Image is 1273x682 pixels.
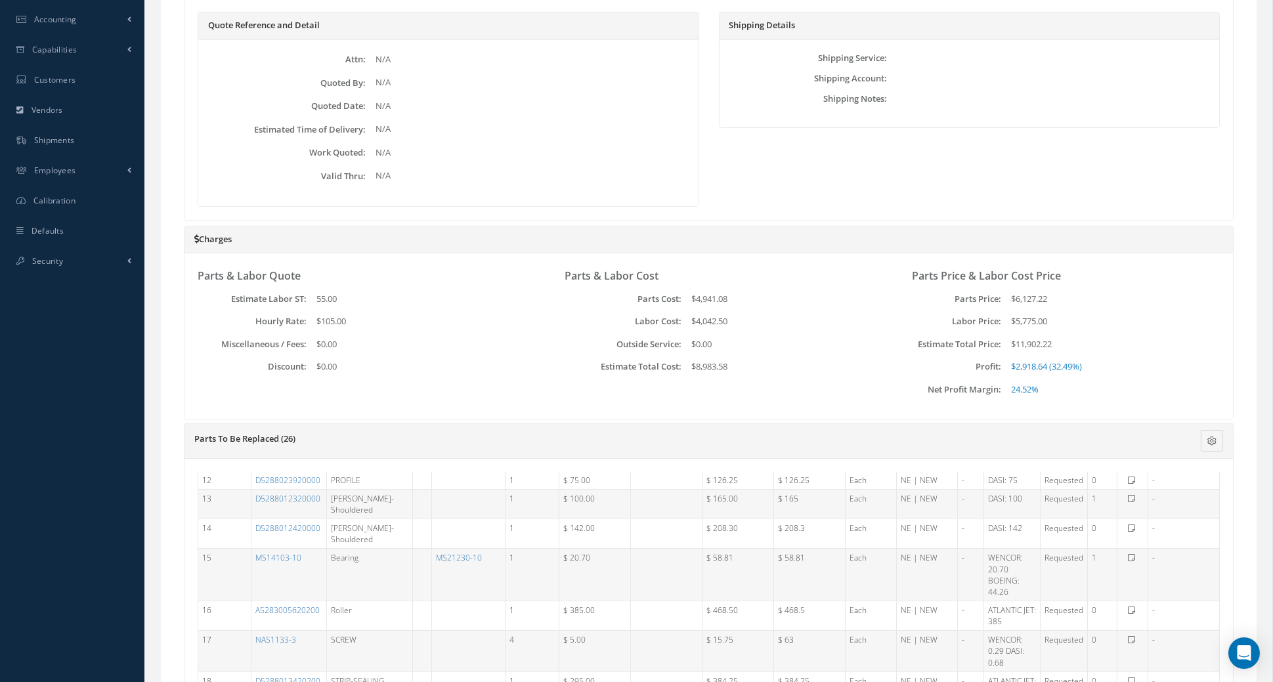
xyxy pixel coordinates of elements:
label: Parts Cost: [545,294,681,304]
td: - [958,601,984,630]
td: $ 208.30 [702,519,774,549]
td: 0 [1088,471,1117,489]
td: DASI: 100 [984,489,1041,519]
td: $ 208.3 [774,519,846,549]
span: - [1152,493,1155,504]
a: Charges [194,233,232,245]
label: Parts Price: [892,294,1001,304]
td: Roller [326,601,412,630]
span: Calibration [33,195,76,206]
td: $ 63 [774,631,846,671]
label: Estimate Labor ST: [198,294,307,304]
td: $ 385.00 [559,601,631,630]
td: $ 58.81 [702,549,774,601]
td: 12 [198,471,251,489]
div: $0.00 [307,360,498,373]
div: $4,042.50 [681,315,873,328]
div: N/A [366,76,695,89]
td: ATLANTIC JET: 385 [984,601,1041,630]
td: 13 [198,489,251,519]
td: Each [845,471,896,489]
td: 1 [1088,549,1117,601]
td: 15 [198,549,251,601]
a: MS21230-10 [436,552,482,563]
td: $ 58.81 [774,549,846,601]
td: Bearing [326,549,412,601]
td: NE | NEW [896,471,957,489]
span: - [1152,475,1155,486]
div: $6,127.22 [1001,293,1192,306]
span: Customers [34,74,76,85]
a: D5288012420000 [255,522,320,534]
td: Requested [1041,549,1088,601]
td: - [958,489,984,519]
td: Requested [1041,631,1088,671]
td: Requested [1041,489,1088,519]
label: Shipping Account: [723,74,888,83]
td: $ 20.70 [559,549,631,601]
td: NE | NEW [896,519,957,549]
span: Security [32,255,63,266]
td: 4 [505,631,559,671]
div: $5,775.00 [1001,315,1192,328]
div: N/A [366,123,695,136]
div: $0.00 [681,338,873,351]
label: Net Profit Margin: [892,385,1001,394]
div: $4,941.08 [681,293,873,306]
span: - [1152,634,1155,645]
td: - [958,549,984,601]
td: Requested [1041,601,1088,630]
td: 0 [1088,631,1117,671]
div: N/A [366,169,695,182]
h3: Parts & Labor Quote [198,270,525,282]
label: Shipping Notes: [723,94,888,104]
td: $ 142.00 [559,519,631,549]
div: $8,983.58 [681,360,873,373]
h3: Parts & Labor Cost [565,270,853,282]
label: Quoted Date: [202,101,366,111]
td: NE | NEW [896,549,957,601]
div: $11,902.22 [1001,338,1192,351]
span: - [1152,605,1155,616]
td: $ 5.00 [559,631,631,671]
td: $ 126.25 [702,471,774,489]
div: N/A [366,146,695,160]
a: D5288012320000 [255,493,320,504]
td: WENCOR: 0.29 DASI: 0.68 [984,631,1041,671]
td: Each [845,601,896,630]
div: $0.00 [307,338,498,351]
td: $ 15.75 [702,631,774,671]
td: DASI: 142 [984,519,1041,549]
span: Employees [34,165,76,176]
div: N/A [366,53,695,66]
td: DASI: 75 [984,471,1041,489]
span: 24.52% [1011,383,1039,395]
h5: Quote Reference and Detail [208,20,689,31]
td: 1 [1088,489,1117,519]
td: Each [845,489,896,519]
label: Discount: [198,362,307,372]
td: $ 468.50 [702,601,774,630]
label: Estimate Total Price: [892,339,1001,349]
td: - [958,631,984,671]
td: 1 [505,471,559,489]
td: 1 [505,601,559,630]
td: 1 [505,489,559,519]
span: Defaults [32,225,64,236]
td: Each [845,631,896,671]
td: Requested [1041,471,1088,489]
td: NE | NEW [896,601,957,630]
h5: Shipping Details [729,20,1210,31]
td: $ 100.00 [559,489,631,519]
span: $2,918.64 (32.49%) [1011,360,1082,372]
label: Estimate Total Cost: [545,362,681,372]
div: 55.00 [307,293,498,306]
td: - [958,519,984,549]
label: Estimated Time of Delivery: [202,125,366,135]
label: Outside Service: [545,339,681,349]
td: Each [845,549,896,601]
label: Shipping Service: [723,53,888,63]
td: [PERSON_NAME]-Shouldered [326,489,412,519]
td: SCREW [326,631,412,671]
label: Valid Thru: [202,171,366,181]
